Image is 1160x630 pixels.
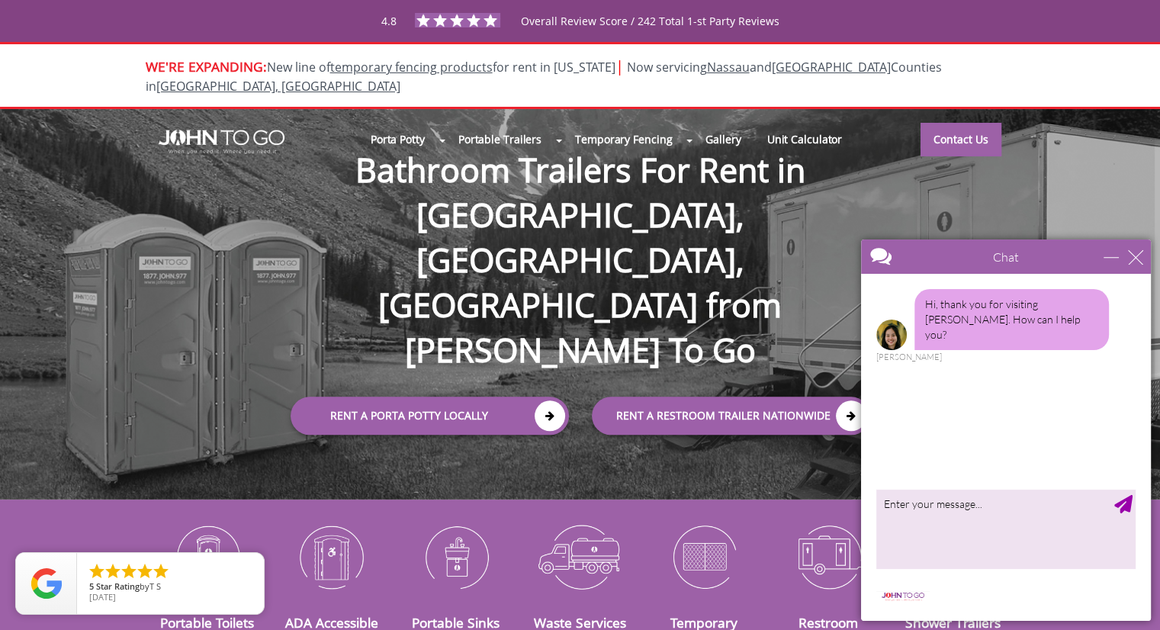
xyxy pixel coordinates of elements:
span: | [615,56,624,76]
span: [DATE] [89,591,116,603]
a: [GEOGRAPHIC_DATA], [GEOGRAPHIC_DATA] [156,78,400,95]
iframe: Live Chat Box [852,230,1160,630]
li:  [120,562,138,580]
img: Temporary-Fencing-cion_N.png [654,517,755,596]
li:  [104,562,122,580]
span: by [89,582,252,593]
img: JOHN to go [159,130,284,154]
a: Portable Trailers [445,123,554,156]
a: Rent a Porta Potty Locally [291,397,569,435]
span: 4.8 [381,14,397,28]
span: Star Rating [96,580,140,592]
img: Review Rating [31,568,62,599]
li:  [152,562,170,580]
img: Restroom-Trailers-icon_N.png [778,517,879,596]
a: Gallery [692,123,754,156]
a: Porta Potty [358,123,438,156]
img: Portable-Sinks-icon_N.png [405,517,506,596]
a: Contact Us [921,123,1001,156]
a: Temporary Fencing [562,123,685,156]
span: WE'RE EXPANDING: [146,57,267,76]
img: ADA-Accessible-Units-icon_N.png [281,517,382,596]
img: Waste-Services-icon_N.png [529,517,631,596]
a: Unit Calculator [754,123,856,156]
span: Now servicing and Counties in [146,59,942,95]
li:  [88,562,106,580]
span: New line of for rent in [US_STATE] [146,59,942,95]
a: [GEOGRAPHIC_DATA] [772,59,891,76]
li:  [136,562,154,580]
a: rent a RESTROOM TRAILER Nationwide [592,397,870,435]
span: Overall Review Score / 242 Total 1-st Party Reviews [521,14,779,59]
a: temporary fencing products [330,59,493,76]
img: Portable-Toilets-icon_N.png [157,517,259,596]
a: Nassau [707,59,750,76]
h1: Bathroom Trailers For Rent in [GEOGRAPHIC_DATA], [GEOGRAPHIC_DATA], [GEOGRAPHIC_DATA] from [PERSO... [275,98,885,373]
span: 5 [89,580,94,592]
span: T S [149,580,161,592]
